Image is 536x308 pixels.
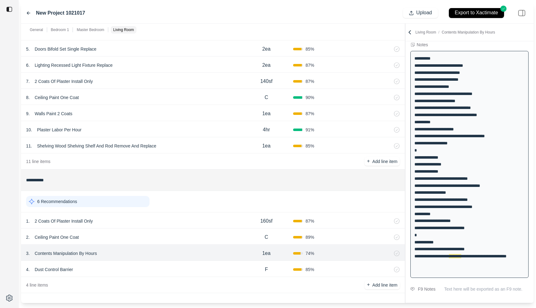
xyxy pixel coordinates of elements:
div: F9 Notes [418,285,435,293]
p: 160sf [260,217,272,225]
p: 2ea [262,61,270,69]
span: 87 % [306,78,314,84]
img: comment [410,287,415,291]
p: 7 . [26,78,30,84]
p: 1ea [262,250,270,257]
p: 2ea [262,45,270,53]
p: 2 Coats Of Plaster Install Only [32,77,96,86]
button: +Add line item [364,281,400,289]
p: 5 . [26,46,30,52]
span: 91 % [306,127,314,133]
p: 4 line items [26,282,48,288]
p: Export to Xactimate [455,9,498,16]
span: 89 % [306,234,314,240]
span: 87 % [306,218,314,224]
p: 9 . [26,111,30,117]
p: 4 . [26,266,30,273]
p: Plaster Labor Per Hour [34,125,84,134]
p: Master Bedroom [77,27,104,32]
p: Contents Manipulation By Hours [32,249,100,258]
p: 4hr [263,126,270,134]
label: New Project 1021017 [36,9,85,17]
p: 3 . [26,250,30,256]
p: Ceiling Paint One Coat [32,233,81,242]
img: right-panel.svg [515,6,529,20]
p: 6 Recommendations [37,198,77,205]
button: Export to Xactimate [449,8,504,18]
span: 87 % [306,62,314,68]
span: 85 % [306,46,314,52]
p: + [367,158,370,165]
p: 10 . [26,127,32,133]
p: 1 . [26,218,30,224]
p: Doors Bifold Set Single Replace [32,45,99,53]
p: 1ea [262,110,270,117]
p: Living Room [113,27,134,32]
span: 85 % [306,266,314,273]
p: Add line item [372,282,397,288]
p: 2 Coats Of Plaster Install Only [32,217,96,225]
p: + [367,281,370,288]
span: Contents Manipulation By Hours [442,30,495,34]
p: Dust Control Barrier [32,265,76,274]
img: toggle sidebar [6,6,12,12]
p: Living Room [415,30,495,35]
p: C [265,94,268,101]
p: 11 . [26,143,32,149]
p: 2 . [26,234,30,240]
button: Upload [403,8,438,18]
span: / [436,30,442,34]
span: 90 % [306,94,314,101]
span: 87 % [306,111,314,117]
button: +Add line item [364,157,400,166]
span: 74 % [306,250,314,256]
p: Text here will be exported as an F9 note. [444,286,529,292]
p: Walls Paint 2 Coats [32,109,75,118]
p: Shelving Wood Shelving Shelf And Rod Remove And Replace [34,142,159,150]
p: Bedroom 1 [51,27,69,32]
p: Add line item [372,158,397,165]
button: Export to Xactimate [443,5,510,21]
div: Notes [417,42,428,48]
p: F [265,266,268,273]
p: 11 line items [26,158,51,165]
p: General [30,27,43,32]
p: 6 . [26,62,30,68]
p: 8 . [26,94,30,101]
p: C [265,233,268,241]
p: 1ea [262,142,270,150]
p: Ceiling Paint One Coat [32,93,81,102]
span: 85 % [306,143,314,149]
p: 140sf [260,78,272,85]
p: Lighting Recessed Light Fixture Replace [32,61,115,70]
p: Upload [416,9,432,16]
